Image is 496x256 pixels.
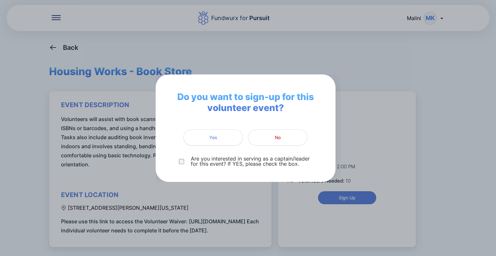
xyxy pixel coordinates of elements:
[209,134,217,141] span: Yes
[166,91,325,113] span: Do you want to sign-up for this volunteer event?
[191,156,312,166] p: Are you interested in serving as a captain/leader for this event? If YES, please check the box.
[183,129,243,146] button: Yes
[275,134,281,141] span: No
[248,129,307,146] button: No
